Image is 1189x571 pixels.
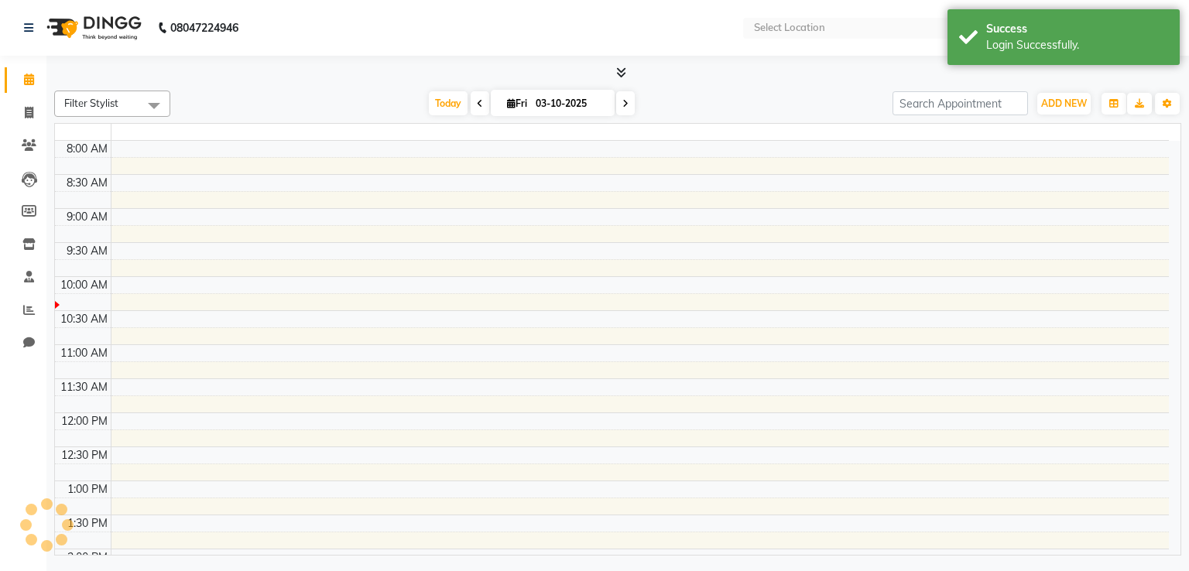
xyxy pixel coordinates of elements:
[57,277,111,293] div: 10:00 AM
[64,549,111,566] div: 2:00 PM
[63,175,111,191] div: 8:30 AM
[63,243,111,259] div: 9:30 AM
[1041,97,1087,109] span: ADD NEW
[503,97,531,109] span: Fri
[57,311,111,327] div: 10:30 AM
[429,91,468,115] span: Today
[531,92,608,115] input: 2025-10-03
[64,515,111,532] div: 1:30 PM
[64,481,111,497] div: 1:00 PM
[58,413,111,429] div: 12:00 PM
[57,345,111,361] div: 11:00 AM
[754,20,825,36] div: Select Location
[893,91,1028,115] input: Search Appointment
[63,141,111,157] div: 8:00 AM
[57,379,111,395] div: 11:30 AM
[1037,93,1091,115] button: ADD NEW
[58,447,111,463] div: 12:30 PM
[170,6,238,50] b: 08047224946
[986,21,1168,37] div: Success
[63,209,111,225] div: 9:00 AM
[986,37,1168,53] div: Login Successfully.
[64,97,118,109] span: Filter Stylist
[39,6,146,50] img: logo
